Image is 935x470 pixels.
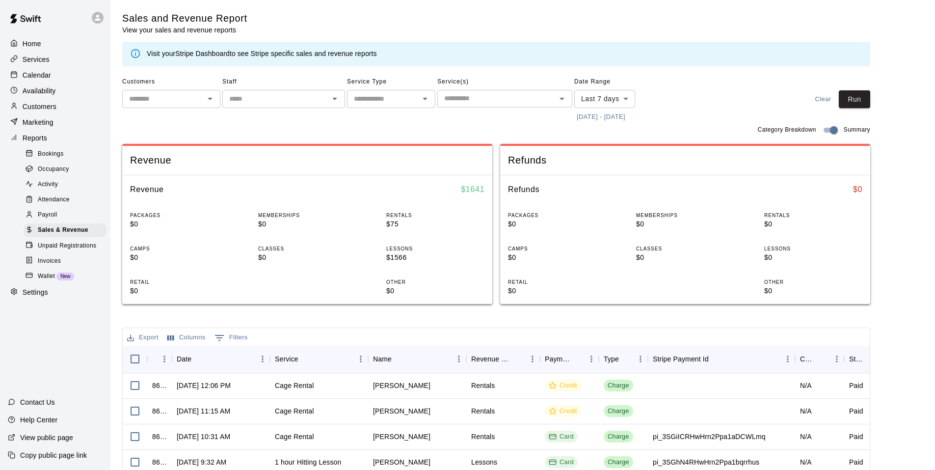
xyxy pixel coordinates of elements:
span: Date Range [574,74,660,90]
div: Payroll [24,208,107,222]
a: Availability [8,83,103,98]
span: Service(s) [437,74,572,90]
a: Activity [24,177,110,193]
p: Contact Us [20,397,55,407]
p: Services [23,55,50,64]
p: View public page [20,433,73,442]
p: Help Center [20,415,57,425]
a: Services [8,52,103,67]
a: Occupancy [24,162,110,177]
div: Card [549,458,574,467]
button: Sort [191,352,205,366]
button: Menu [780,352,795,366]
div: Unpaid Registrations [24,239,107,253]
button: Menu [584,352,599,366]
h6: Refunds [508,183,539,196]
button: Select columns [165,330,208,345]
button: Show filters [212,330,250,346]
h6: $ 1641 [461,183,484,196]
button: Menu [525,352,540,366]
button: Sort [816,352,829,366]
span: Service Type [347,74,435,90]
a: Bookings [24,146,110,162]
div: InvoiceId [147,345,172,373]
span: Occupancy [38,165,69,174]
div: Bookings [24,147,107,161]
div: Payment Method [545,345,570,373]
p: Customers [23,102,56,111]
div: Revenue Category [471,345,511,373]
p: RENTALS [764,212,862,219]
div: Rentals [471,432,495,442]
p: $0 [508,286,606,296]
p: CLASSES [258,245,356,252]
span: Attendance [38,195,70,205]
button: Clear [807,90,839,109]
p: CAMPS [130,245,228,252]
a: Sales & Revenue [24,223,110,238]
span: Revenue [130,154,484,167]
a: Stripe Dashboard [175,50,230,57]
p: $0 [764,219,862,229]
span: Payroll [38,210,57,220]
p: $0 [130,219,228,229]
p: $0 [386,286,484,296]
p: $1566 [386,252,484,263]
p: LESSONS [386,245,484,252]
div: Invoices [24,254,107,268]
p: Copy public page link [20,450,87,460]
span: Category Breakdown [758,125,816,135]
span: Summary [844,125,870,135]
button: Run [839,90,870,109]
div: Credit [549,407,577,416]
div: 866118 [152,432,167,442]
a: Invoices [24,253,110,269]
p: LESSONS [764,245,862,252]
div: Coupon [800,345,816,373]
div: Paid [849,457,863,467]
p: $0 [258,219,356,229]
div: Type [599,345,648,373]
div: Calendar [8,68,103,83]
button: Sort [709,352,722,366]
span: Staff [222,74,345,90]
span: New [56,274,74,279]
p: $0 [130,252,228,263]
a: Home [8,36,103,51]
div: Rentals [471,406,495,416]
p: Marketing [23,117,53,127]
button: Sort [392,352,405,366]
span: Refunds [508,154,862,167]
p: View your sales and revenue reports [122,25,247,35]
a: Settings [8,285,103,300]
button: Open [418,92,432,106]
div: Stripe Payment Id [653,345,709,373]
button: Menu [353,352,368,366]
div: Revenue Category [466,345,540,373]
div: Stripe Payment Id [648,345,795,373]
div: Status [849,345,865,373]
div: 866266 [152,381,167,390]
p: MEMBERSHIPS [636,212,734,219]
a: Attendance [24,193,110,208]
div: 866023 [152,457,167,467]
button: Menu [829,352,844,366]
div: Paid [849,406,863,416]
div: Paid [849,381,863,390]
div: Oct 10, 2025, 9:32 AM [177,457,226,467]
div: Activity [24,178,107,192]
span: Sales & Revenue [38,225,88,235]
div: N/A [800,381,812,390]
span: Bookings [38,149,64,159]
div: Oct 10, 2025, 10:31 AM [177,432,230,442]
div: Lance Grant [373,406,430,416]
p: Settings [23,287,48,297]
div: Date [172,345,270,373]
a: Reports [8,131,103,145]
h6: Revenue [130,183,164,196]
a: Marketing [8,115,103,130]
span: Customers [122,74,220,90]
p: CAMPS [508,245,606,252]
